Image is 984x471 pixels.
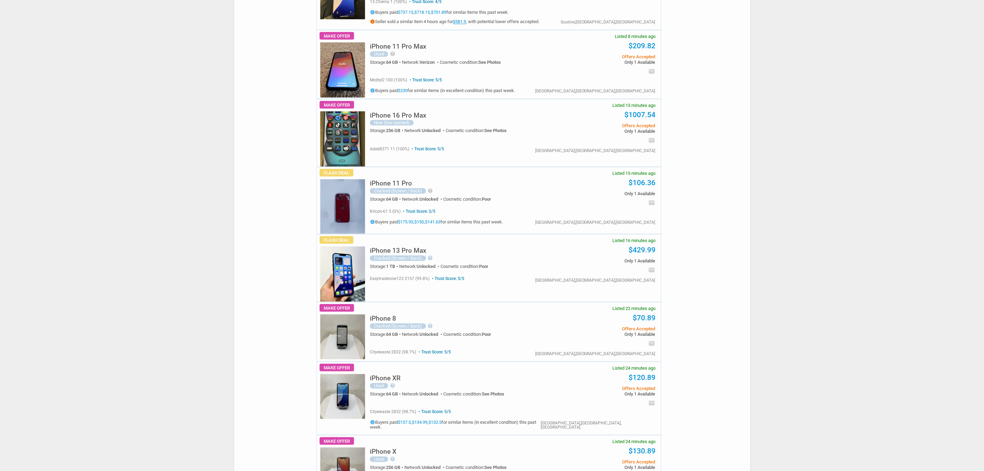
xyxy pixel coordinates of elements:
[402,60,440,64] div: Network:
[386,197,398,202] span: 64 GB
[551,259,655,263] span: Only 1 Available
[482,391,504,397] span: See Photos
[398,88,407,93] a: $230
[443,332,491,337] div: Cosmetic condition:
[417,264,435,269] span: Unlocked
[425,220,441,225] a: $141.63
[613,439,656,444] span: Listed 24 minutes ago
[561,20,655,24] div: Gustine,[GEOGRAPHIC_DATA],[GEOGRAPHIC_DATA]
[443,392,504,396] div: Cosmetic condition:
[386,391,398,397] span: 64 GB
[551,191,655,196] span: Only 1 Available
[402,209,435,214] span: Trust Score: 2/5
[399,264,441,269] div: Network:
[370,420,375,425] i: info
[446,465,507,470] div: Cosmetic condition:
[408,78,442,82] span: Trust Score: 5/5
[370,19,375,24] i: info
[633,314,656,322] a: $70.89
[370,255,426,261] div: Cracked (Screen / Back)
[422,465,441,470] span: Unlocked
[629,179,656,187] a: $106.36
[386,264,395,269] span: 1 TB
[541,421,655,429] div: [GEOGRAPHIC_DATA],[GEOGRAPHIC_DATA],[GEOGRAPHIC_DATA]
[414,220,424,225] a: $150
[649,340,655,347] i: email
[615,34,656,39] span: Listed 8 minutes ago
[629,373,656,382] a: $120.89
[370,147,409,151] span: aded8371 11 (100%)
[420,60,435,65] span: Verizon
[551,123,655,128] span: Offers Accepted
[370,376,401,381] a: iPhone XR
[370,276,429,281] span: easytradenow123 2157 (99.8%)
[390,456,395,462] i: help
[535,352,655,356] div: [GEOGRAPHIC_DATA],[GEOGRAPHIC_DATA],[GEOGRAPHIC_DATA]
[370,392,402,396] div: Storage:
[412,420,427,425] a: $134.99
[431,10,446,15] a: $701.89
[613,238,656,243] span: Listed 16 minutes ago
[478,60,501,65] span: See Photos
[441,264,488,269] div: Cosmetic condition:
[370,323,426,329] div: Cracked (Screen / Back)
[629,447,656,455] a: $130.89
[535,149,655,153] div: [GEOGRAPHIC_DATA],[GEOGRAPHIC_DATA],[GEOGRAPHIC_DATA]
[370,457,388,462] div: Used
[414,10,430,15] a: $718.15
[370,350,416,354] span: cityewaste 2832 (98.7%)
[320,179,365,234] img: s-l225.jpg
[484,465,507,470] span: See Photos
[428,420,442,425] a: $132.5
[629,246,656,254] a: $429.99
[428,255,433,261] i: help
[370,51,388,57] div: Used
[370,43,426,50] h5: iPhone 11 Pro Max
[386,465,400,470] span: 256 GB
[625,111,656,119] a: $1007.54
[370,420,541,429] h5: Buyers paid , , for similar items (in excellent condition) this past week.
[649,137,655,144] i: email
[649,400,655,407] i: email
[370,383,388,389] div: Used
[370,113,426,119] a: iPhone 16 Pro Max
[370,88,375,93] i: info
[370,112,426,119] h5: iPhone 16 Pro Max
[402,197,443,201] div: Network:
[428,188,433,193] i: help
[551,54,655,59] span: Offers Accepted
[370,19,539,24] h5: Seller sold a similar item 4 hours ago for , with potential lower offers accepted.
[370,10,539,15] h5: Buyers paid , , for similar items this past week.
[551,332,655,337] span: Only 1 Available
[320,169,353,177] span: Flash Deal
[320,374,365,419] img: s-l225.jpg
[420,391,438,397] span: Unlocked
[428,323,433,329] i: help
[370,249,426,254] a: iPhone 13 Pro Max
[370,88,515,93] h5: Buyers paid for similar items (in excellent condition) this past week.
[613,103,656,108] span: Listed 13 minutes ago
[386,60,398,65] span: 64 GB
[404,128,446,133] div: Network:
[370,465,404,470] div: Storage:
[535,278,655,282] div: [GEOGRAPHIC_DATA],[GEOGRAPHIC_DATA],[GEOGRAPHIC_DATA]
[320,364,354,371] span: Make Offer
[535,220,655,224] div: [GEOGRAPHIC_DATA],[GEOGRAPHIC_DATA],[GEOGRAPHIC_DATA]
[370,219,375,224] i: info
[479,264,488,269] span: Poor
[370,219,503,224] h5: Buyers paid , , for similar items this past week.
[370,450,396,455] a: iPhone X
[370,120,414,126] div: New (box opened)
[370,332,402,337] div: Storage:
[551,327,655,331] span: Offers Accepted
[551,460,655,464] span: Offers Accepted
[446,128,507,133] div: Cosmetic condition:
[390,51,395,57] i: help
[402,332,443,337] div: Network:
[398,10,413,15] a: $737.15
[649,68,655,75] i: email
[649,199,655,206] i: email
[370,44,426,50] a: iPhone 11 Pro Max
[613,171,656,176] span: Listed 15 minutes ago
[482,332,491,337] span: Poor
